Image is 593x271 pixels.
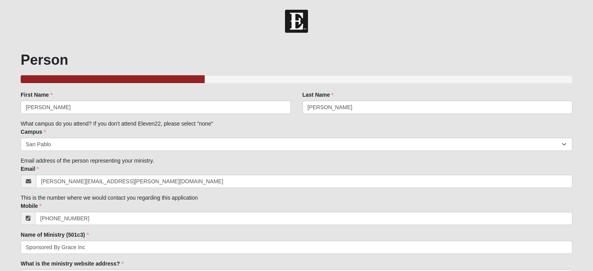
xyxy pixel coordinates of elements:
label: First Name [21,91,53,99]
label: Email [21,165,39,173]
img: Church of Eleven22 Logo [285,10,308,33]
label: Last Name [303,91,334,99]
label: Campus [21,128,46,136]
h1: Person [21,51,572,68]
label: What is the ministry website address? [21,260,124,267]
label: Name of Ministry (501c3) [21,231,89,239]
label: Mobile [21,202,42,210]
